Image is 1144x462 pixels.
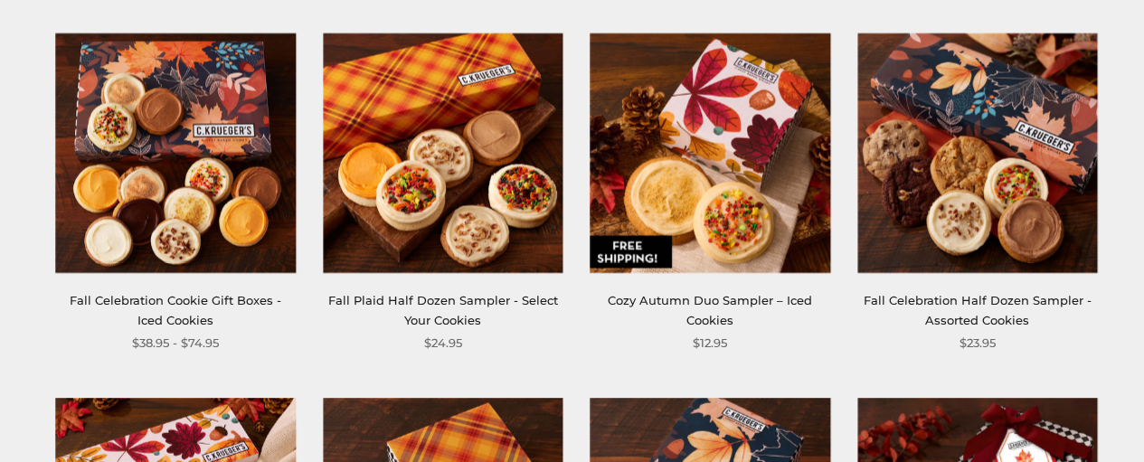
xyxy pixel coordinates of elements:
img: Cozy Autumn Duo Sampler – Iced Cookies [591,33,830,273]
img: Fall Plaid Half Dozen Sampler - Select Your Cookies [323,33,563,273]
a: Fall Celebration Half Dozen Sampler - Assorted Cookies [864,293,1092,326]
img: Fall Celebration Half Dozen Sampler - Assorted Cookies [857,33,1097,273]
span: $24.95 [424,334,462,353]
a: Fall Celebration Cookie Gift Boxes - Iced Cookies [70,293,281,326]
a: Cozy Autumn Duo Sampler – Iced Cookies [608,293,812,326]
span: $23.95 [960,334,996,353]
span: $38.95 - $74.95 [132,334,219,353]
img: Fall Celebration Cookie Gift Boxes - Iced Cookies [56,33,296,273]
span: $12.95 [693,334,727,353]
a: Fall Plaid Half Dozen Sampler - Select Your Cookies [328,293,558,326]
